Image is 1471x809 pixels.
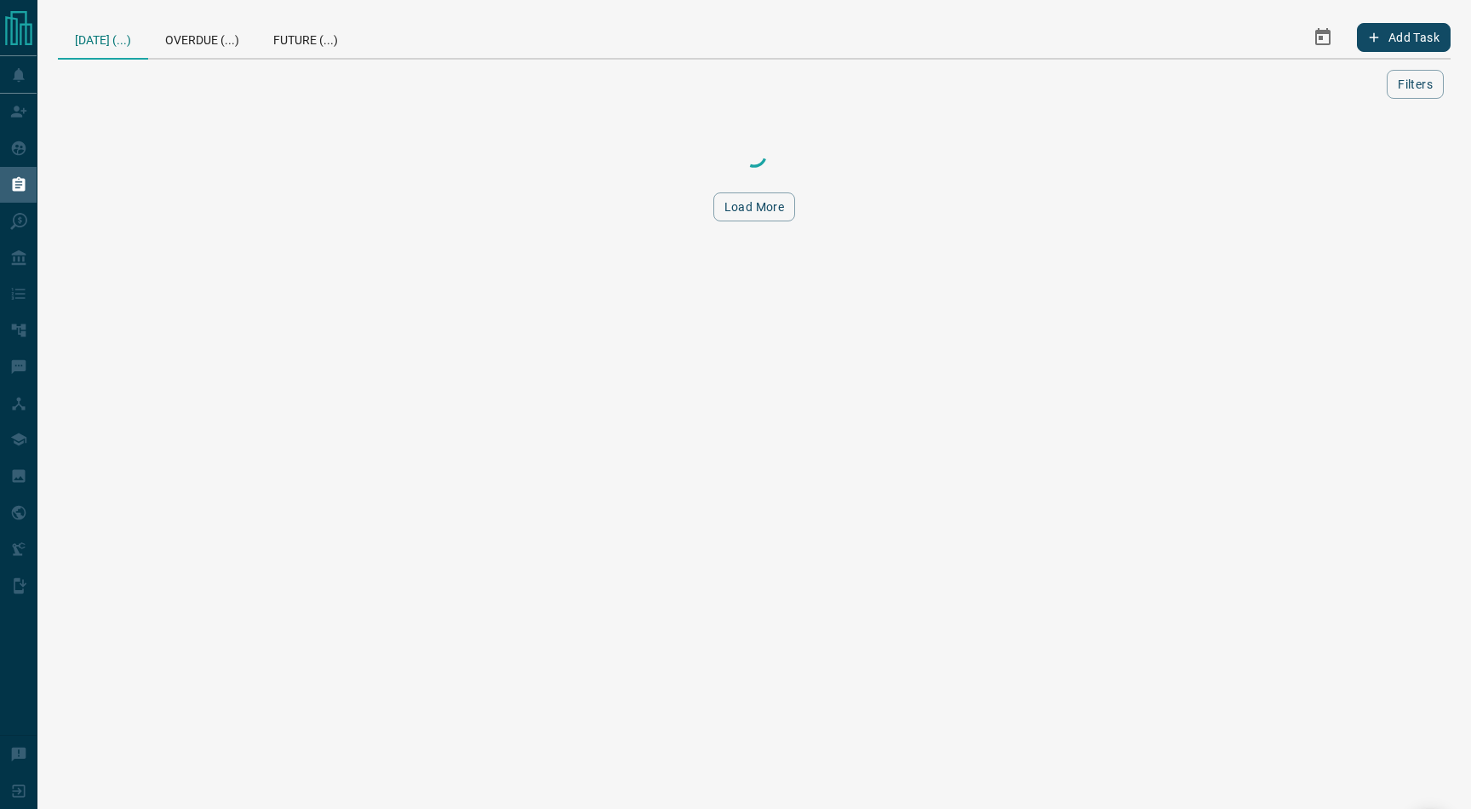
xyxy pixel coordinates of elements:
div: Future (...) [256,17,355,58]
button: Filters [1387,70,1444,99]
button: Load More [713,192,796,221]
button: Select Date Range [1302,17,1343,58]
button: Add Task [1357,23,1451,52]
div: [DATE] (...) [58,17,148,60]
div: Overdue (...) [148,17,256,58]
div: Loading [669,138,839,172]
